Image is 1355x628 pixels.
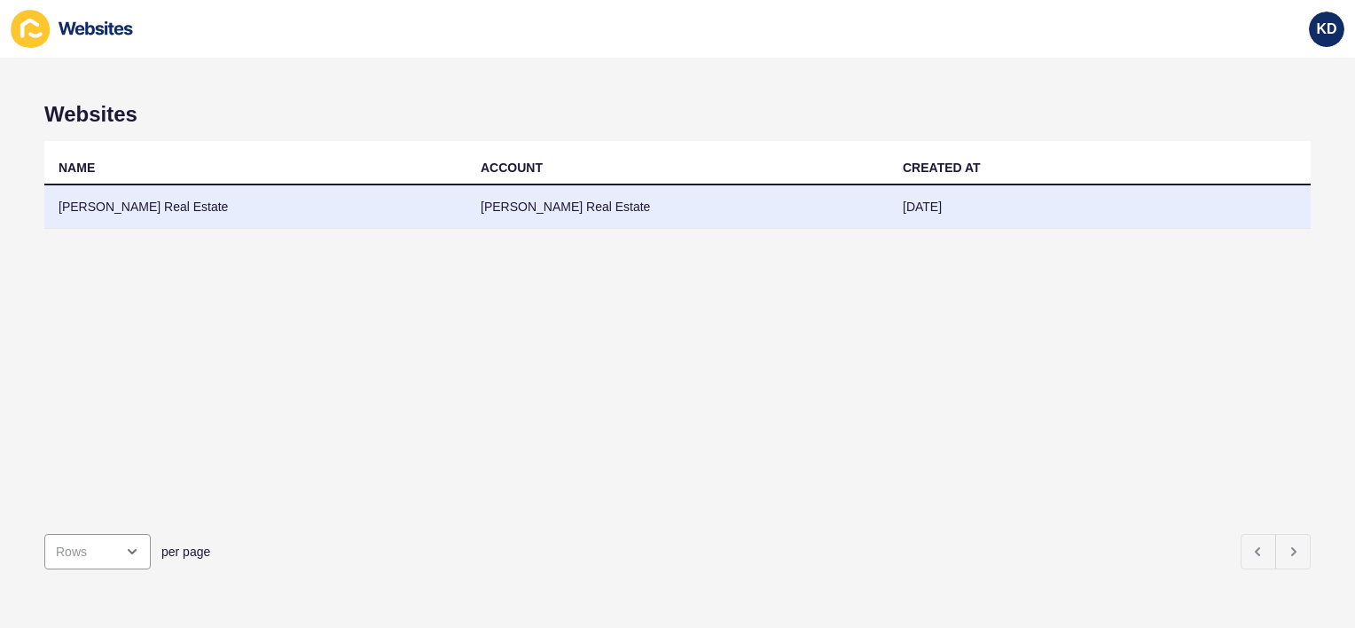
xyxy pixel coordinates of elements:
div: ACCOUNT [481,159,543,177]
h1: Websites [44,102,1311,127]
div: NAME [59,159,95,177]
span: per page [161,543,210,561]
span: KD [1316,20,1336,38]
td: [PERSON_NAME] Real Estate [44,185,466,229]
td: [DATE] [889,185,1311,229]
div: open menu [44,534,151,569]
div: CREATED AT [903,159,981,177]
td: [PERSON_NAME] Real Estate [466,185,889,229]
